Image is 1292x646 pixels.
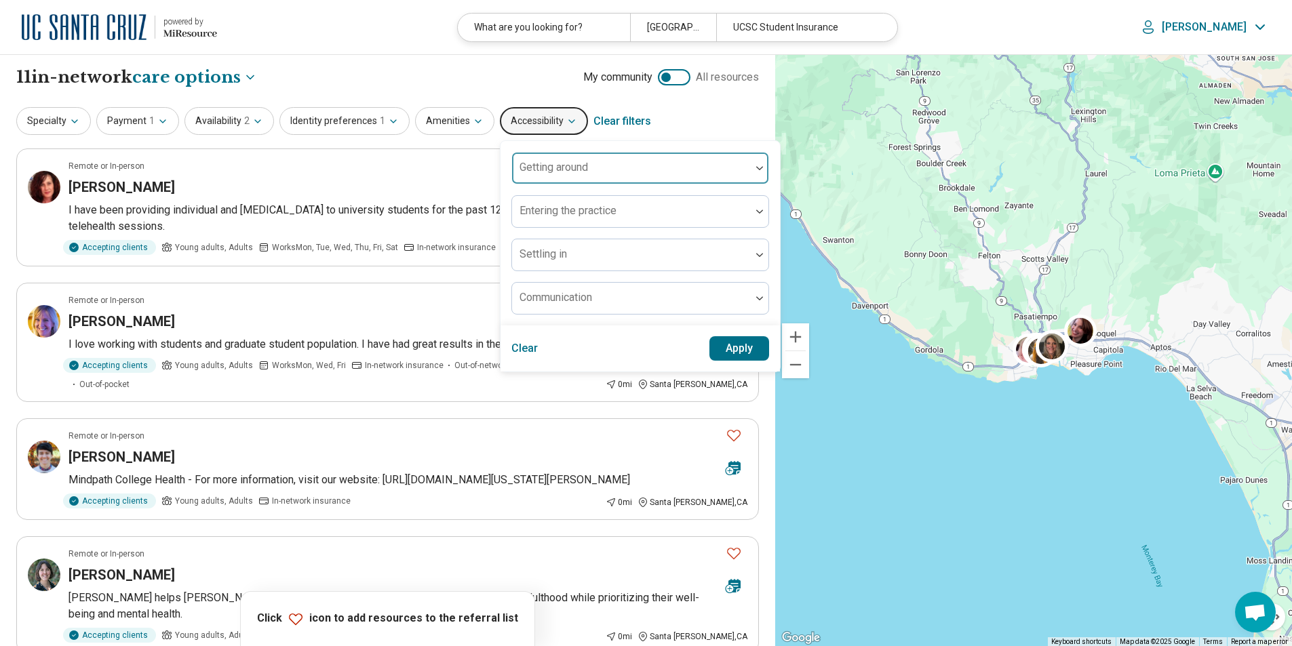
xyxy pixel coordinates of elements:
[79,378,130,390] span: Out-of-pocket
[638,378,747,390] div: Santa [PERSON_NAME] , CA
[1120,638,1195,645] span: Map data ©2025 Google
[132,66,257,89] button: Care options
[175,495,253,507] span: Young adults, Adults
[583,69,652,85] span: My community
[630,14,716,41] div: [GEOGRAPHIC_DATA], [GEOGRAPHIC_DATA]
[272,241,398,254] span: Works Mon, Tue, Wed, Thu, Fri, Sat
[520,291,592,304] label: Communication
[709,336,770,361] button: Apply
[68,160,144,172] p: Remote or In-person
[175,359,253,371] span: Young adults, Adults
[696,69,759,85] span: All resources
[1231,638,1288,645] a: Report a map error
[68,447,175,466] h3: [PERSON_NAME]
[279,107,410,135] button: Identity preferences1
[380,114,385,128] span: 1
[163,16,217,28] div: powered by
[63,358,156,373] div: Accepting clients
[520,161,588,174] label: Getting around
[638,630,747,643] div: Santa [PERSON_NAME] , CA
[720,422,747,449] button: Favorite
[22,11,146,43] img: University of California at Santa Cruz
[1203,638,1223,645] a: Terms (opens in new tab)
[272,495,351,507] span: In-network insurance
[606,496,632,508] div: 0 mi
[782,323,809,350] button: Zoom in
[1162,20,1247,34] p: [PERSON_NAME]
[417,241,496,254] span: In-network insurance
[606,630,632,643] div: 0 mi
[257,611,518,627] p: Click icon to add resources to the referral list
[96,107,179,135] button: Payment1
[68,178,175,197] h3: [PERSON_NAME]
[16,107,91,135] button: Specialty
[458,14,630,41] div: What are you looking for?
[22,11,217,43] a: University of California at Santa Cruzpowered by
[149,114,155,128] span: 1
[500,107,588,135] button: Accessibility
[782,351,809,378] button: Zoom out
[454,359,549,371] span: Out-of-network insurance
[593,105,651,138] div: Clear filters
[520,247,567,260] label: Settling in
[68,202,747,235] p: I have been providing individual and [MEDICAL_DATA] to university students for the past 12 years....
[1235,592,1276,632] a: Open chat
[606,378,632,390] div: 0 mi
[716,14,888,41] div: UCSC Student Insurance
[68,312,175,331] h3: [PERSON_NAME]
[415,107,494,135] button: Amenities
[272,359,346,371] span: Works Mon, Wed, Fri
[68,336,747,352] p: I love working with students and graduate student population. I have had great results in therapy!
[720,540,747,567] button: Favorite
[68,590,747,622] p: [PERSON_NAME] helps [PERSON_NAME] adults navigate the complexities of transitioning into adulthoo...
[175,629,253,641] span: Young adults, Adults
[175,241,253,254] span: Young adults, Adults
[638,496,747,508] div: Santa [PERSON_NAME] , CA
[365,359,444,371] span: In-network insurance
[184,107,274,135] button: Availability2
[511,336,539,361] button: Clear
[68,548,144,560] p: Remote or In-person
[63,240,156,255] div: Accepting clients
[68,565,175,584] h3: [PERSON_NAME]
[132,66,241,89] span: care options
[244,114,250,128] span: 2
[63,628,156,643] div: Accepting clients
[63,493,156,508] div: Accepting clients
[520,204,616,217] label: Entering the practice
[68,294,144,306] p: Remote or In-person
[68,430,144,442] p: Remote or In-person
[16,66,257,89] h1: 11 in-network
[68,472,747,488] p: Mindpath College Health - For more information, visit our website: [URL][DOMAIN_NAME][US_STATE][P...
